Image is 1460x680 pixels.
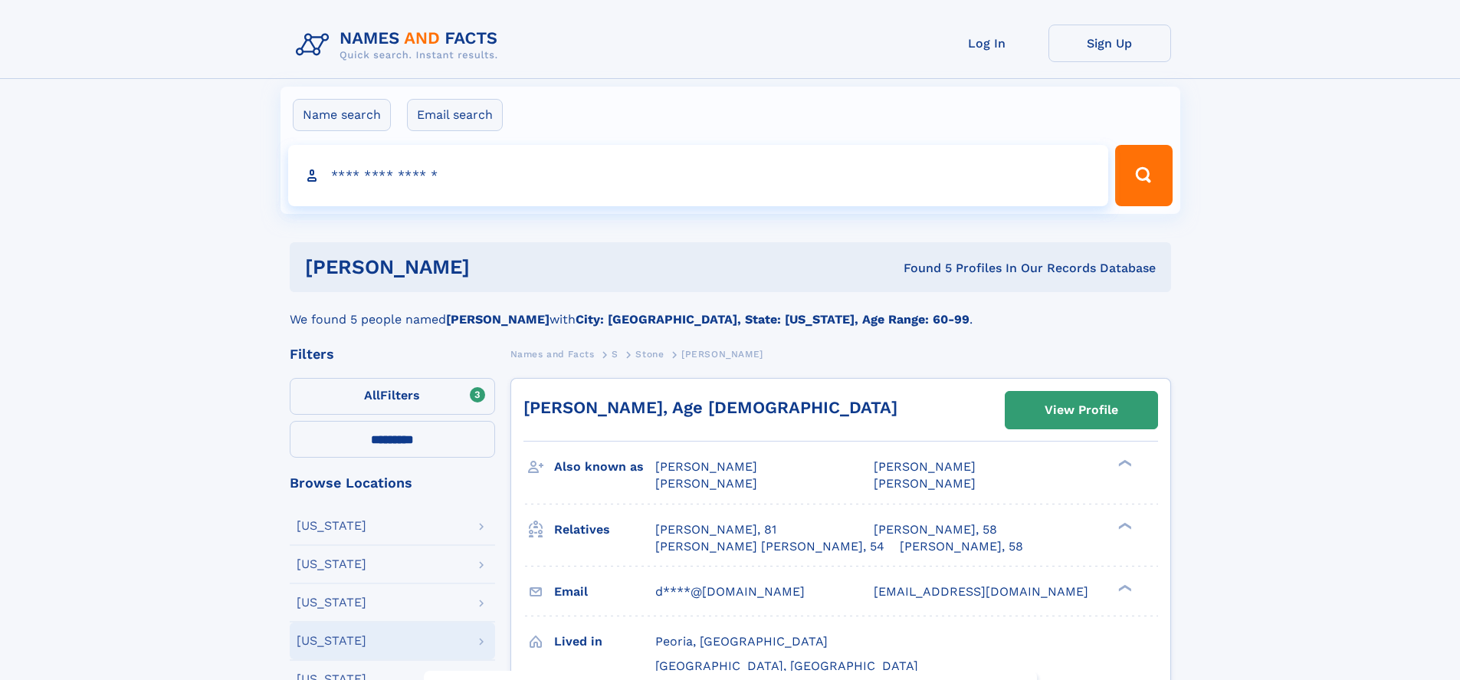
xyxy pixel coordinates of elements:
[407,99,503,131] label: Email search
[523,398,897,417] a: [PERSON_NAME], Age [DEMOGRAPHIC_DATA]
[290,476,495,490] div: Browse Locations
[655,476,757,491] span: [PERSON_NAME]
[305,258,687,277] h1: [PERSON_NAME]
[655,538,884,555] a: [PERSON_NAME] [PERSON_NAME], 54
[554,517,655,543] h3: Relatives
[874,459,976,474] span: [PERSON_NAME]
[635,344,664,363] a: Stone
[297,520,366,532] div: [US_STATE]
[635,349,664,360] span: Stone
[874,476,976,491] span: [PERSON_NAME]
[293,99,391,131] label: Name search
[926,25,1048,62] a: Log In
[687,260,1156,277] div: Found 5 Profiles In Our Records Database
[297,635,366,647] div: [US_STATE]
[290,292,1171,329] div: We found 5 people named with .
[554,629,655,655] h3: Lived in
[1114,583,1133,593] div: ❯
[297,596,366,609] div: [US_STATE]
[288,145,1109,206] input: search input
[290,347,495,361] div: Filters
[290,25,510,66] img: Logo Names and Facts
[655,521,776,538] a: [PERSON_NAME], 81
[681,349,763,360] span: [PERSON_NAME]
[655,634,828,649] span: Peoria, [GEOGRAPHIC_DATA]
[655,459,757,474] span: [PERSON_NAME]
[554,454,655,480] h3: Also known as
[446,312,550,327] b: [PERSON_NAME]
[290,378,495,415] label: Filters
[1045,393,1118,428] div: View Profile
[612,344,618,363] a: S
[1114,521,1133,531] div: ❯
[1048,25,1171,62] a: Sign Up
[576,312,970,327] b: City: [GEOGRAPHIC_DATA], State: [US_STATE], Age Range: 60-99
[874,584,1088,599] span: [EMAIL_ADDRESS][DOMAIN_NAME]
[874,521,997,538] a: [PERSON_NAME], 58
[364,388,380,402] span: All
[900,538,1023,555] a: [PERSON_NAME], 58
[1115,145,1172,206] button: Search Button
[510,344,595,363] a: Names and Facts
[554,579,655,605] h3: Email
[612,349,618,360] span: S
[297,558,366,570] div: [US_STATE]
[1114,458,1133,468] div: ❯
[1006,392,1157,429] a: View Profile
[655,659,918,673] span: [GEOGRAPHIC_DATA], [GEOGRAPHIC_DATA]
